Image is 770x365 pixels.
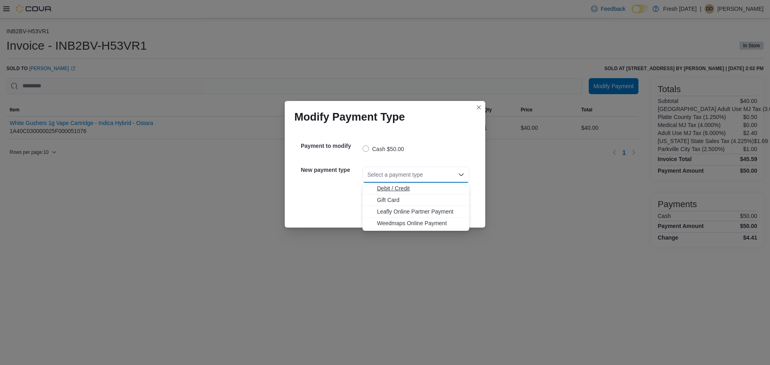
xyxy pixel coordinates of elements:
[377,196,464,204] span: Gift Card
[301,138,361,154] h5: Payment to modify
[377,184,464,192] span: Debit / Credit
[301,162,361,178] h5: New payment type
[363,144,404,154] label: Cash $50.00
[377,219,464,227] span: Weedmaps Online Payment
[377,208,464,216] span: Leafly Online Partner Payment
[363,218,469,229] button: Weedmaps Online Payment
[367,170,368,179] input: Accessible screen reader label
[294,111,405,123] h1: Modify Payment Type
[474,103,484,112] button: Closes this modal window
[363,194,469,206] button: Gift Card
[458,171,464,178] button: Close list of options
[363,206,469,218] button: Leafly Online Partner Payment
[363,183,469,194] button: Debit / Credit
[363,183,469,229] div: Choose from the following options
